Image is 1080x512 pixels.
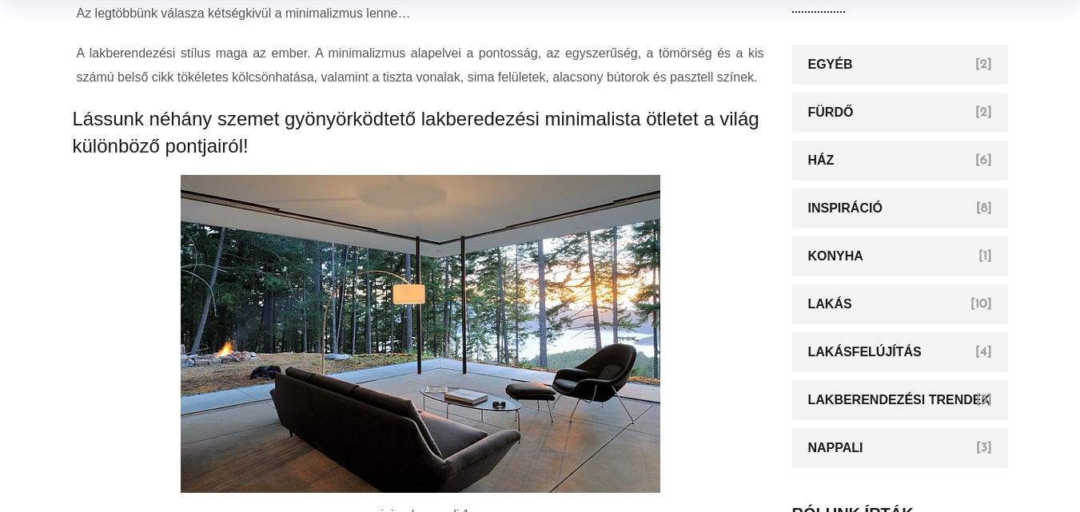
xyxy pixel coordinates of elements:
a: Konyha [792,236,1008,276]
span: [2] [975,106,992,119]
a: Fürdő [792,93,1008,133]
span: [5] [976,394,992,407]
a: lakásfelújítás [792,332,1008,372]
span: [6] [975,154,992,167]
span: [2] [975,58,992,71]
p: Az legtöbbünk válasza kétségkivül a minimalizmus lenne… [77,2,764,26]
span: [4] [975,346,992,359]
img: minimal nappali 1 [181,175,660,493]
a: lakberendezési trendek [792,380,1008,420]
a: inspiráció [792,189,1008,228]
p: A lakberendezési stílus maga az ember. A minimalizmus alapelvei a pontosság, az egyszerűség, a tö... [77,42,764,89]
h5: Lássunk néhány szemet gyönyörködtető lakberedezési minimalista ötletet a világ különböző pontjairól! [73,105,768,159]
a: Egyéb [792,45,1008,85]
a: Ház [792,141,1008,181]
span: [10] [970,298,992,311]
a: Lakás [792,284,1008,324]
span: [3] [976,442,992,454]
span: [1] [978,250,992,263]
a: Nappali [792,428,1008,468]
span: [8] [976,202,992,215]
